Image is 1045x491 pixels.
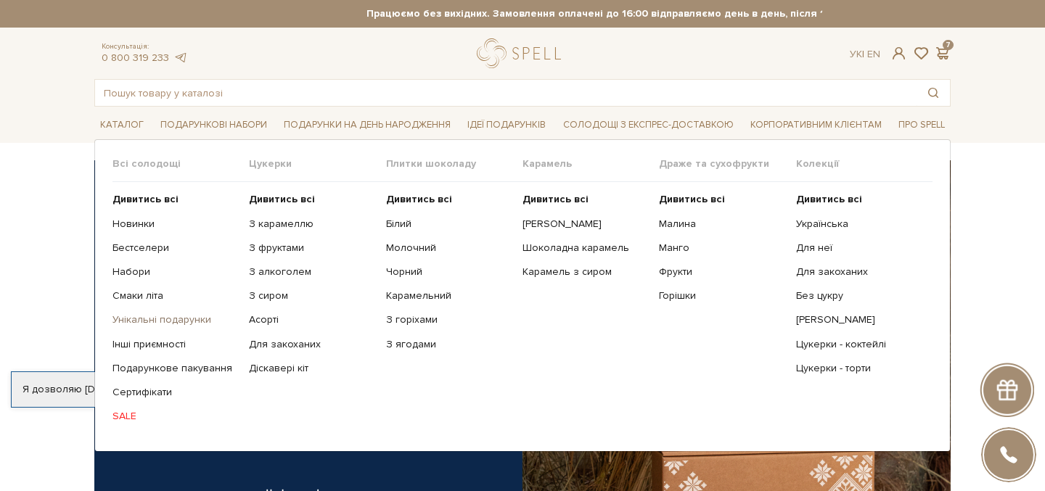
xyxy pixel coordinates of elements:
a: Для закоханих [796,265,922,278]
span: Драже та сухофрукти [659,157,795,170]
a: Корпоративним клієнтам [745,112,888,137]
a: З алкоголем [249,265,374,278]
a: Для неї [796,242,922,255]
a: [PERSON_NAME] [796,313,922,326]
div: Каталог [94,139,951,452]
span: Всі солодощі [112,157,249,170]
span: Каталог [94,114,149,136]
a: Новинки [112,218,238,231]
a: Малина [659,218,784,231]
span: Подарункові набори [155,114,273,136]
span: Плитки шоколаду [386,157,522,170]
a: Дивитись всі [249,193,374,206]
a: Дивитись всі [112,193,238,206]
a: З фруктами [249,242,374,255]
a: [PERSON_NAME] [522,218,648,231]
b: Дивитись всі [522,193,589,205]
a: Дивитись всі [796,193,922,206]
a: Унікальні подарунки [112,313,238,326]
a: З сиром [249,289,374,302]
a: Набори [112,265,238,278]
b: Дивитись всі [659,193,725,205]
a: En [867,48,880,60]
span: Про Spell [893,114,951,136]
input: Пошук товару у каталозі [95,80,917,106]
a: Карамельний [386,289,512,302]
a: Молочний [386,242,512,255]
span: Колекції [796,157,933,170]
a: Дивитись всі [522,193,648,206]
a: Українська [796,218,922,231]
a: Цукерки - коктейлі [796,338,922,351]
a: Для закоханих [249,338,374,351]
a: Чорний [386,265,512,278]
a: Бестселери [112,242,238,255]
a: Дивитись всі [386,193,512,206]
div: Я дозволяю [DOMAIN_NAME] використовувати [12,383,405,396]
a: 0 800 319 233 [102,51,169,64]
a: Фрукти [659,265,784,278]
a: Солодощі з експрес-доставкою [557,112,739,137]
span: Ідеї подарунків [462,114,552,136]
a: Білий [386,218,512,231]
a: Дивитись всі [659,193,784,206]
b: Дивитись всі [386,193,452,205]
a: Подарункове пакування [112,362,238,375]
a: З карамеллю [249,218,374,231]
a: Шоколадна карамель [522,242,648,255]
b: Дивитись всі [796,193,862,205]
a: Смаки літа [112,289,238,302]
a: SALE [112,410,238,423]
span: | [862,48,864,60]
a: Цукерки - торти [796,362,922,375]
a: Інші приємності [112,338,238,351]
span: Подарунки на День народження [278,114,456,136]
a: Сертифікати [112,386,238,399]
b: Дивитись всі [249,193,315,205]
a: Діскавері кіт [249,362,374,375]
b: Дивитись всі [112,193,179,205]
span: Консультація: [102,42,187,51]
a: Карамель з сиром [522,265,648,278]
div: Ук [850,48,880,61]
a: З ягодами [386,338,512,351]
a: Горішки [659,289,784,302]
button: Пошук товару у каталозі [917,80,950,106]
a: Асорті [249,313,374,326]
a: Манго [659,242,784,255]
span: Цукерки [249,157,385,170]
a: Без цукру [796,289,922,302]
a: telegram [173,51,187,64]
a: З горіхами [386,313,512,326]
span: Карамель [522,157,659,170]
